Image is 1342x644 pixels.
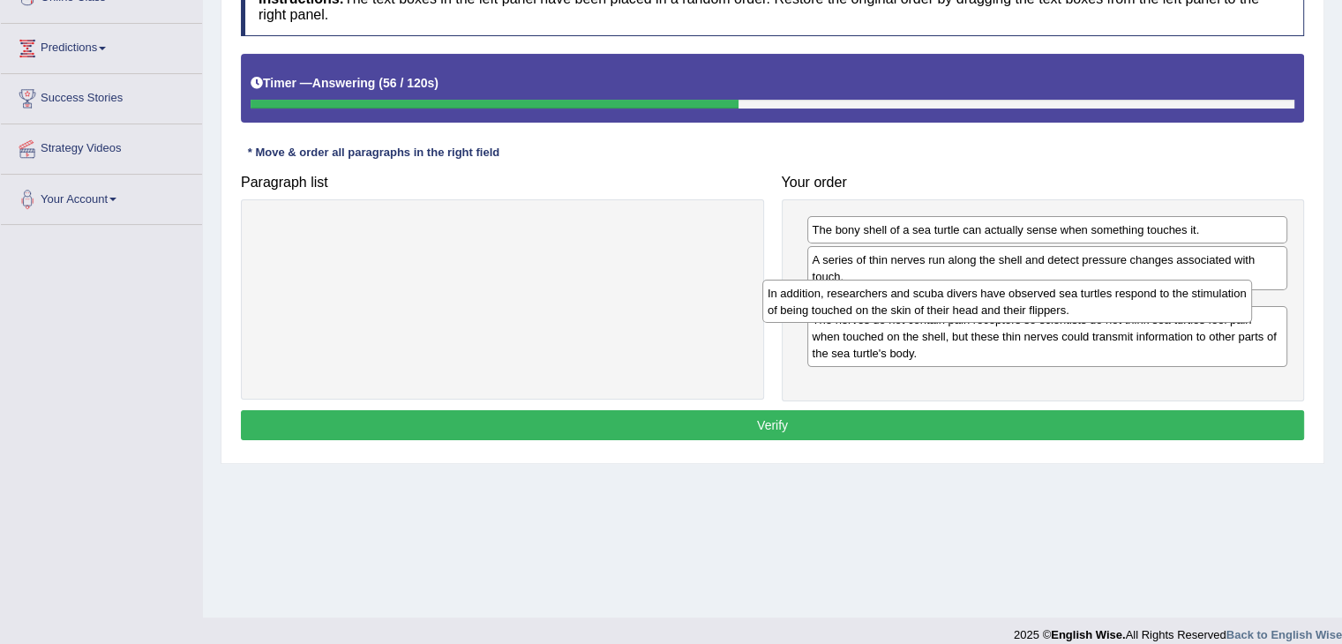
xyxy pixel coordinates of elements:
div: The nerves do not contain pain receptors so scientists do not think sea turtles feel pain when to... [807,306,1288,367]
strong: English Wise. [1051,628,1125,641]
button: Verify [241,410,1304,440]
div: * Move & order all paragraphs in the right field [241,145,506,161]
div: In addition, researchers and scuba divers have observed sea turtles respond to the stimulation of... [762,280,1252,324]
a: Your Account [1,175,202,219]
div: 2025 © All Rights Reserved [1014,618,1342,643]
b: 56 / 120s [383,76,434,90]
a: Success Stories [1,74,202,118]
b: ) [434,76,439,90]
b: Answering [312,76,376,90]
b: ( [379,76,383,90]
h4: Your order [782,175,1305,191]
h5: Timer — [251,77,439,90]
div: The bony shell of a sea turtle can actually sense when something touches it. [807,216,1288,243]
h4: Paragraph list [241,175,764,191]
a: Strategy Videos [1,124,202,168]
a: Predictions [1,24,202,68]
div: A series of thin nerves run along the shell and detect pressure changes associated with touch. [807,246,1288,290]
a: Back to English Wise [1226,628,1342,641]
